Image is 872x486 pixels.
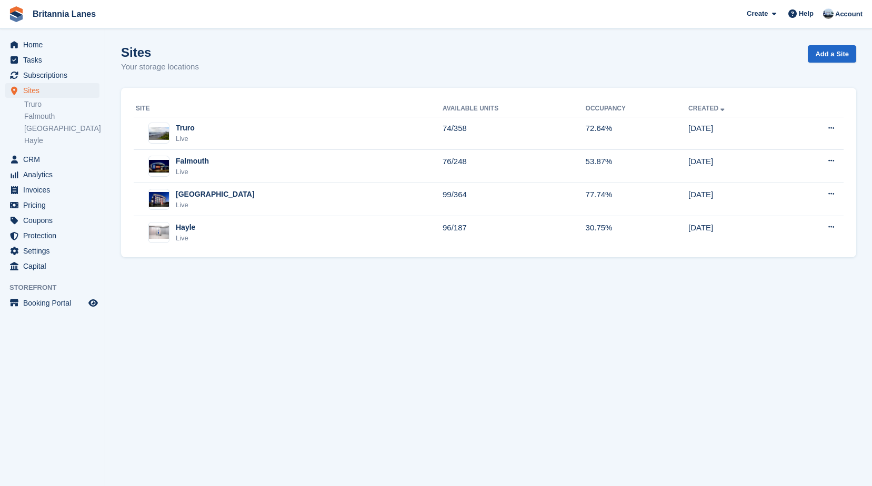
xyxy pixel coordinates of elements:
[176,167,209,177] div: Live
[149,192,169,207] img: Image of Exeter site
[149,160,169,173] img: Image of Falmouth site
[134,100,443,117] th: Site
[808,45,856,63] a: Add a Site
[23,228,86,243] span: Protection
[688,150,787,183] td: [DATE]
[5,228,99,243] a: menu
[586,183,688,216] td: 77.74%
[5,37,99,52] a: menu
[688,216,787,249] td: [DATE]
[24,99,99,109] a: Truro
[23,213,86,228] span: Coupons
[688,183,787,216] td: [DATE]
[24,112,99,121] a: Falmouth
[5,244,99,258] a: menu
[443,150,586,183] td: 76/248
[5,167,99,182] a: menu
[121,61,199,73] p: Your storage locations
[5,213,99,228] a: menu
[5,53,99,67] a: menu
[5,198,99,212] a: menu
[28,5,100,23] a: Britannia Lanes
[176,156,209,167] div: Falmouth
[823,8,834,19] img: John Millership
[5,296,99,310] a: menu
[24,136,99,146] a: Hayle
[443,117,586,150] td: 74/358
[8,6,24,22] img: stora-icon-8386f47178a22dfd0bd8f6a31ec36ba5ce8667c1dd55bd0f319d3a0aa187defe.svg
[149,127,169,140] img: Image of Truro site
[5,68,99,83] a: menu
[176,233,195,244] div: Live
[799,8,814,19] span: Help
[176,189,255,200] div: [GEOGRAPHIC_DATA]
[23,296,86,310] span: Booking Portal
[176,200,255,210] div: Live
[747,8,768,19] span: Create
[23,53,86,67] span: Tasks
[23,68,86,83] span: Subscriptions
[23,167,86,182] span: Analytics
[586,216,688,249] td: 30.75%
[586,117,688,150] td: 72.64%
[24,124,99,134] a: [GEOGRAPHIC_DATA]
[121,45,199,59] h1: Sites
[688,117,787,150] td: [DATE]
[443,183,586,216] td: 99/364
[5,183,99,197] a: menu
[835,9,863,19] span: Account
[688,105,727,112] a: Created
[23,83,86,98] span: Sites
[176,123,195,134] div: Truro
[23,244,86,258] span: Settings
[5,152,99,167] a: menu
[23,152,86,167] span: CRM
[176,134,195,144] div: Live
[586,100,688,117] th: Occupancy
[149,226,169,239] img: Image of Hayle site
[23,259,86,274] span: Capital
[586,150,688,183] td: 53.87%
[5,83,99,98] a: menu
[9,282,105,293] span: Storefront
[87,297,99,309] a: Preview store
[23,37,86,52] span: Home
[23,183,86,197] span: Invoices
[443,216,586,249] td: 96/187
[5,259,99,274] a: menu
[443,100,586,117] th: Available Units
[23,198,86,212] span: Pricing
[176,222,195,233] div: Hayle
